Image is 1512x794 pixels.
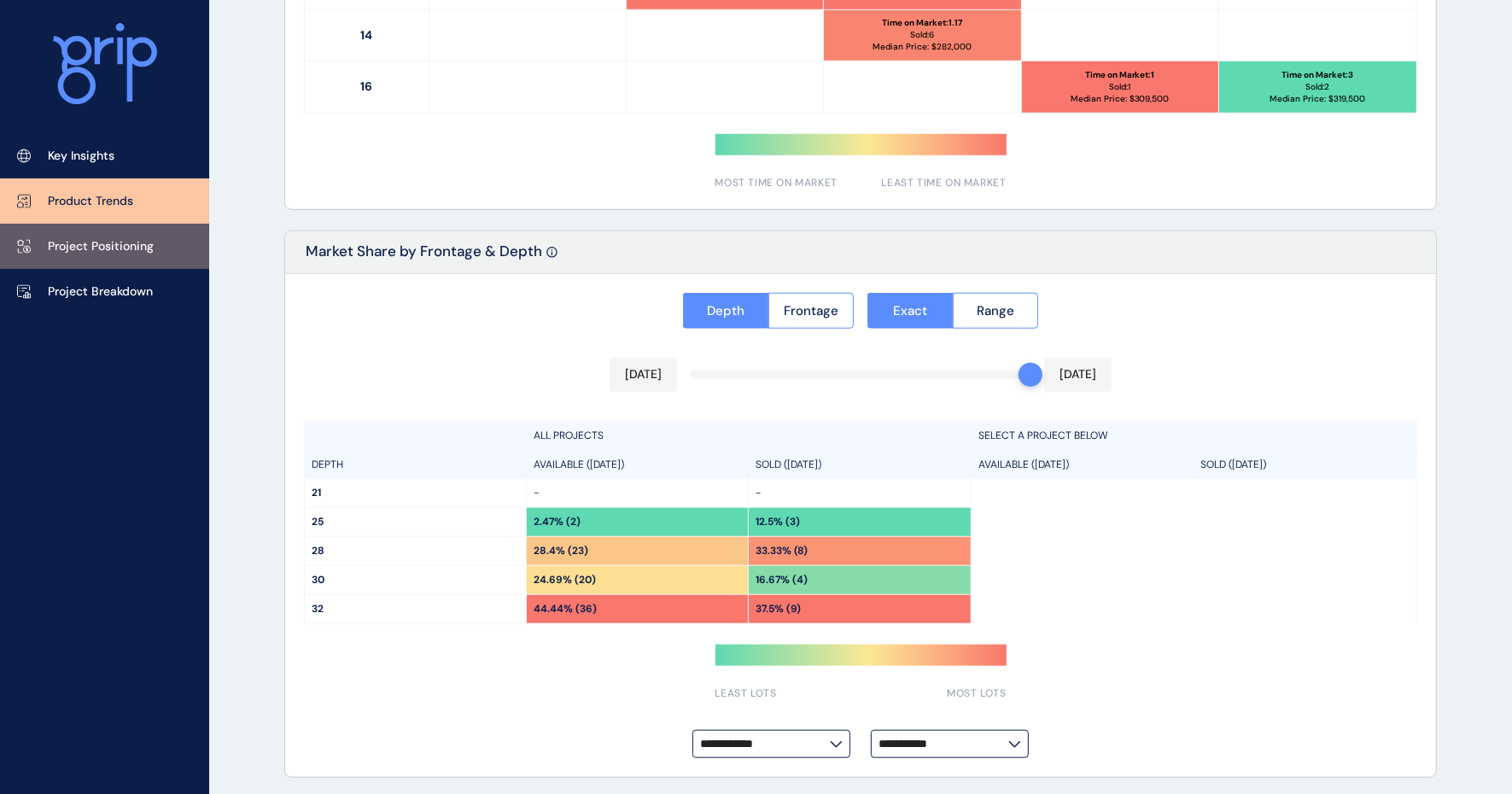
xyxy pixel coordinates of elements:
p: 16 [305,61,429,113]
span: MOST TIME ON MARKET [715,176,838,190]
span: MOST LOTS [947,686,1006,701]
p: Sold: 2 [1305,81,1329,93]
button: Depth [683,293,768,329]
p: 32 [312,602,519,616]
button: Exact [867,293,953,329]
p: ALL PROJECTS [534,429,604,443]
p: Sold: 1 [1109,81,1130,93]
p: 25 [312,515,519,529]
span: LEAST LOTS [715,686,777,701]
p: DEPTH [312,458,343,472]
p: Key Insights [48,148,114,165]
p: Time on Market : 1 [1085,69,1155,81]
p: - [756,486,964,500]
p: [DATE] [625,366,662,383]
span: Depth [707,302,744,319]
p: Median Price: $ 282,000 [873,41,972,53]
p: SOLD ([DATE]) [756,458,821,472]
button: Frontage [768,293,855,329]
p: 24.69% (20) [534,573,596,587]
p: Market Share by Frontage & Depth [306,242,542,273]
p: 37.5% (9) [756,602,801,616]
p: 28.4% (23) [534,544,588,558]
p: Project Breakdown [48,283,153,301]
p: Time on Market : 3 [1281,69,1353,81]
p: SELECT A PROJECT BELOW [978,429,1108,443]
p: Median Price: $ 319,500 [1270,93,1365,105]
p: - [534,486,741,500]
p: 16.67% (4) [756,573,808,587]
span: Range [977,302,1014,319]
span: Frontage [784,302,838,319]
p: Median Price: $ 309,500 [1071,93,1170,105]
p: 14 [305,10,429,61]
p: Product Trends [48,193,133,210]
p: SOLD ([DATE]) [1201,458,1267,472]
p: 44.44% (36) [534,602,597,616]
p: 30 [312,573,519,587]
p: 33.33% (8) [756,544,808,558]
p: Sold: 6 [910,29,934,41]
p: AVAILABLE ([DATE]) [978,458,1069,472]
p: AVAILABLE ([DATE]) [534,458,624,472]
span: Exact [893,302,927,319]
p: 21 [312,486,519,500]
p: Time on Market : 1.17 [882,17,962,29]
p: 12.5% (3) [756,515,800,529]
button: Range [953,293,1039,329]
p: Project Positioning [48,238,154,255]
p: 28 [312,544,519,558]
p: [DATE] [1060,366,1096,383]
p: 2.47% (2) [534,515,581,529]
span: LEAST TIME ON MARKET [882,176,1007,190]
